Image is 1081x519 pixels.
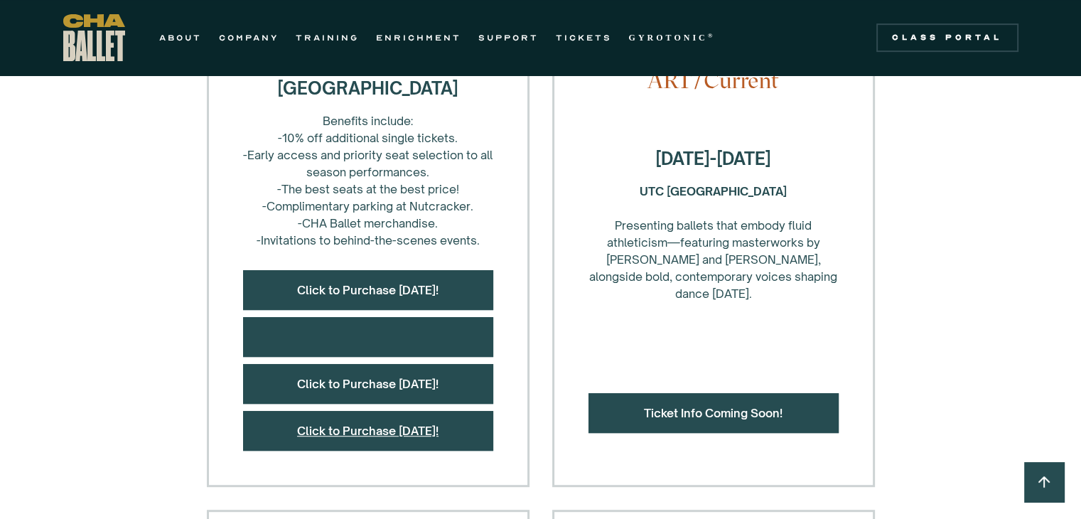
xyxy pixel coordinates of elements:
[243,112,493,249] div: Benefits include: -10% off additional single tickets. -Early access and priority seat selection t...
[478,29,539,46] a: SUPPORT
[376,29,461,46] a: ENRICHMENT
[219,29,279,46] a: COMPANY
[297,377,439,391] a: Click to Purchase [DATE]!
[297,424,439,438] a: Click to Purchase [DATE]!
[63,14,125,61] a: home
[876,23,1018,52] a: Class Portal
[296,29,359,46] a: TRAINING
[629,29,716,46] a: GYROTONIC®
[708,32,716,39] sup: ®
[257,55,478,99] strong: UTC [GEOGRAPHIC_DATA] [GEOGRAPHIC_DATA]
[644,406,782,420] a: Ticket Info Coming Soon!
[297,283,439,297] a: Click to Purchase [DATE]!
[588,67,839,94] h4: ART/Current
[640,184,787,198] strong: UTC [GEOGRAPHIC_DATA] ‍
[885,32,1010,43] div: Class Portal
[588,183,839,302] div: Presenting ballets that embody fluid athleticism—featuring masterworks by [PERSON_NAME] and [PERS...
[556,29,612,46] a: TICKETS
[655,148,771,169] strong: [DATE]-[DATE]
[629,33,708,43] strong: GYROTONIC
[159,29,202,46] a: ABOUT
